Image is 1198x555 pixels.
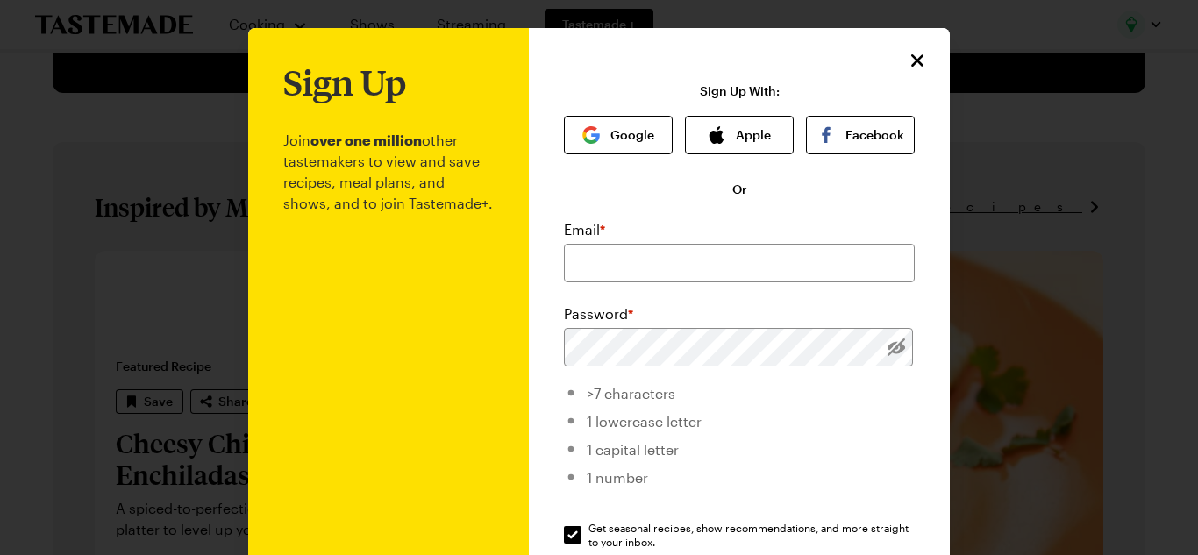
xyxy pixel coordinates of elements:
[587,469,648,486] span: 1 number
[283,63,406,102] h1: Sign Up
[587,441,679,458] span: 1 capital letter
[806,116,915,154] button: Facebook
[685,116,794,154] button: Apple
[588,521,916,549] span: Get seasonal recipes, show recommendations, and more straight to your inbox.
[564,526,581,544] input: Get seasonal recipes, show recommendations, and more straight to your inbox.
[564,219,605,240] label: Email
[732,181,747,198] span: Or
[310,132,422,148] b: over one million
[906,49,929,72] button: Close
[700,84,780,98] p: Sign Up With:
[564,303,633,324] label: Password
[587,413,702,430] span: 1 lowercase letter
[564,116,673,154] button: Google
[587,385,675,402] span: >7 characters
